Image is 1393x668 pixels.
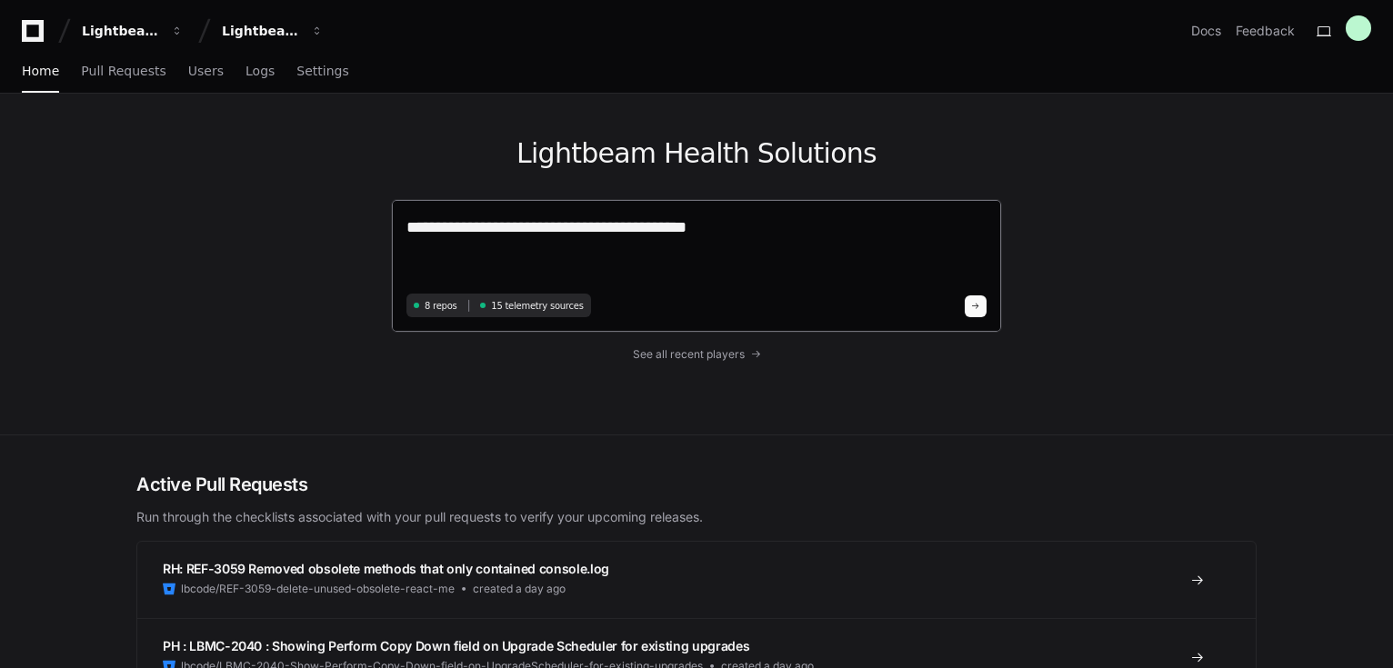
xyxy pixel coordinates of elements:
a: See all recent players [391,347,1002,362]
a: Users [188,51,224,93]
span: See all recent players [633,347,745,362]
span: lbcode/REF-3059-delete-unused-obsolete-react-me [181,582,455,596]
a: Settings [296,51,348,93]
span: created a day ago [473,582,566,596]
button: Lightbeam Health [75,15,191,47]
span: Logs [246,65,275,76]
p: Run through the checklists associated with your pull requests to verify your upcoming releases. [136,508,1257,526]
span: PH : LBMC-2040 : Showing Perform Copy Down field on Upgrade Scheduler for existing upgrades [163,638,749,653]
span: 8 repos [425,299,457,313]
span: Home [22,65,59,76]
a: Home [22,51,59,93]
button: Lightbeam Health Solutions [215,15,331,47]
span: 15 telemetry sources [491,299,583,313]
div: Lightbeam Health Solutions [222,22,300,40]
a: Docs [1191,22,1221,40]
span: Users [188,65,224,76]
span: Pull Requests [81,65,165,76]
span: RH: REF-3059 Removed obsolete methods that only contained console.log [163,561,609,576]
div: Lightbeam Health [82,22,160,40]
a: Pull Requests [81,51,165,93]
button: Feedback [1236,22,1295,40]
h1: Lightbeam Health Solutions [391,137,1002,170]
a: RH: REF-3059 Removed obsolete methods that only contained console.loglbcode/REF-3059-delete-unuse... [137,542,1256,618]
span: Settings [296,65,348,76]
a: Logs [246,51,275,93]
h2: Active Pull Requests [136,472,1257,497]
